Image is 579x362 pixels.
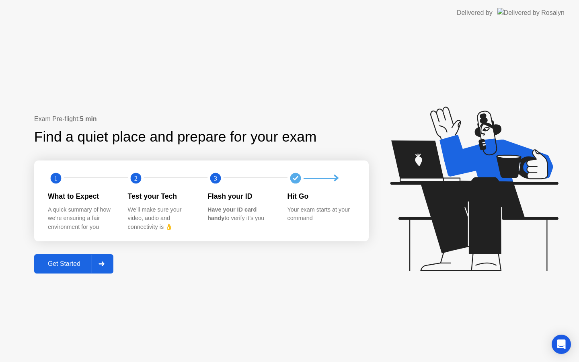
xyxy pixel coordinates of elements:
[54,175,57,182] text: 1
[134,175,137,182] text: 2
[457,8,493,18] div: Delivered by
[80,115,97,122] b: 5 min
[128,206,195,232] div: We’ll make sure your video, audio and connectivity is 👌
[287,191,355,202] div: Hit Go
[48,206,115,232] div: A quick summary of how we’re ensuring a fair environment for you
[48,191,115,202] div: What to Expect
[214,175,217,182] text: 3
[34,114,369,124] div: Exam Pre-flight:
[207,206,275,223] div: to verify it’s you
[287,206,355,223] div: Your exam starts at your command
[37,260,92,267] div: Get Started
[497,8,565,17] img: Delivered by Rosalyn
[34,126,318,148] div: Find a quiet place and prepare for your exam
[207,206,257,222] b: Have your ID card handy
[207,191,275,202] div: Flash your ID
[128,191,195,202] div: Test your Tech
[552,335,571,354] div: Open Intercom Messenger
[34,254,113,274] button: Get Started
